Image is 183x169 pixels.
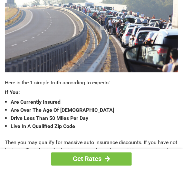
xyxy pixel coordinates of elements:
p: Then you may qualify for massive auto insurance discounts. If you have not had a traffic ticket i... [5,139,178,163]
strong: Live In A Qualified Zip Code [11,122,178,131]
a: Get Rates [51,153,132,166]
strong: Are Currently Insured [11,98,178,106]
strong: Drive Less Than 50 Miles Per Day [11,114,178,122]
p: Here is the 1 simple truth according to experts: [5,79,178,87]
strong: Are Over The Age Of [DEMOGRAPHIC_DATA] [11,106,178,114]
strong: If You: [5,90,178,95]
